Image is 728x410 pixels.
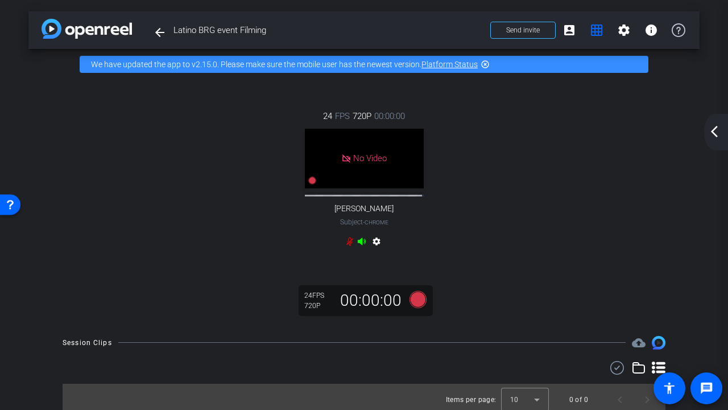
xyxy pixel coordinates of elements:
div: 0 of 0 [569,394,588,405]
span: Latino BRG event Filming [173,19,483,42]
mat-icon: highlight_off [481,60,490,69]
span: Send invite [506,26,540,35]
span: No Video [353,153,387,163]
mat-icon: accessibility [663,382,676,395]
mat-icon: grid_on [590,23,603,37]
div: Items per page: [446,394,497,405]
span: FPS [312,292,324,300]
img: Session clips [652,336,665,350]
span: Subject [340,217,388,227]
span: Chrome [365,219,388,225]
img: app-logo [42,19,132,39]
div: 00:00:00 [333,291,409,310]
div: 720P [304,301,333,310]
mat-icon: info [644,23,658,37]
span: [PERSON_NAME] [334,204,394,214]
span: FPS [335,110,350,122]
button: Send invite [490,22,556,39]
a: Platform Status [421,60,478,69]
span: - [363,218,365,226]
mat-icon: message [700,382,713,395]
mat-icon: account_box [562,23,576,37]
span: Destinations for your clips [632,336,646,350]
mat-icon: settings [370,237,383,251]
span: 720P [353,110,371,122]
span: 00:00:00 [374,110,405,122]
div: We have updated the app to v2.15.0. Please make sure the mobile user has the newest version. [80,56,648,73]
mat-icon: settings [617,23,631,37]
span: 24 [323,110,332,122]
mat-icon: arrow_back [153,26,167,39]
mat-icon: arrow_back_ios_new [708,125,721,138]
mat-icon: cloud_upload [632,336,646,350]
div: Session Clips [63,337,112,348]
div: 24 [304,291,333,300]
